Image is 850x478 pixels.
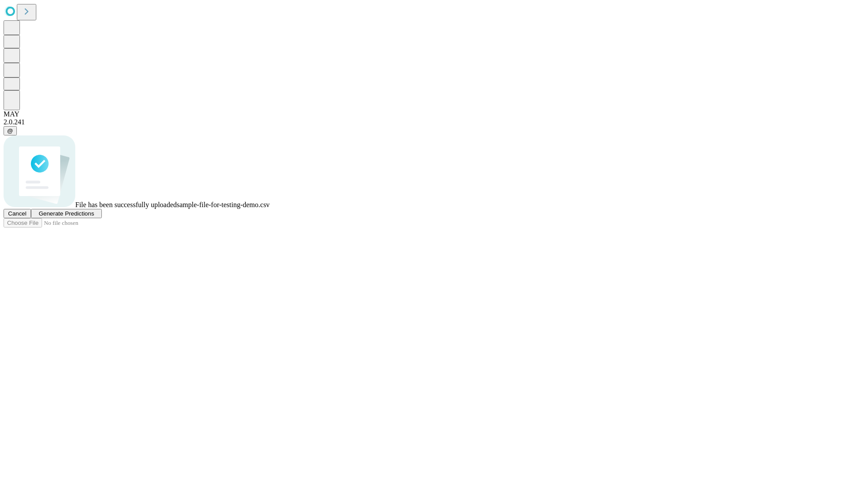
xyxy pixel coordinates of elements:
span: sample-file-for-testing-demo.csv [177,201,270,208]
span: Generate Predictions [39,210,94,217]
span: File has been successfully uploaded [75,201,177,208]
button: @ [4,126,17,135]
span: @ [7,127,13,134]
button: Generate Predictions [31,209,102,218]
div: 2.0.241 [4,118,846,126]
div: MAY [4,110,846,118]
span: Cancel [8,210,27,217]
button: Cancel [4,209,31,218]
